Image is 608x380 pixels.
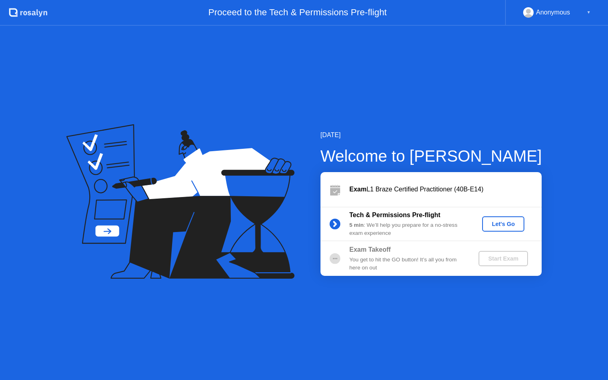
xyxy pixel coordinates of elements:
div: Anonymous [536,7,570,18]
button: Let's Go [482,216,524,232]
b: Tech & Permissions Pre-flight [349,212,440,218]
div: Start Exam [482,255,525,262]
div: You get to hit the GO button! It’s all you from here on out [349,256,465,272]
b: 5 min [349,222,364,228]
div: Let's Go [485,221,521,227]
b: Exam Takeoff [349,246,391,253]
b: Exam [349,186,367,193]
div: [DATE] [320,130,542,140]
div: ▼ [587,7,591,18]
div: L1 Braze Certified Practitioner (40B-E14) [349,185,542,194]
div: : We’ll help you prepare for a no-stress exam experience [349,221,465,238]
div: Welcome to [PERSON_NAME] [320,144,542,168]
button: Start Exam [479,251,528,266]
